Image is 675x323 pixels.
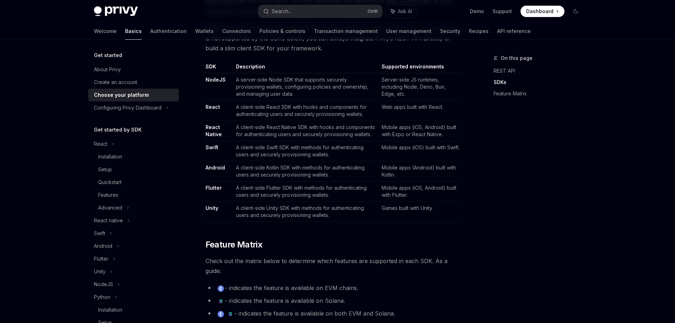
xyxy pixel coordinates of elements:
[94,229,105,238] div: Swift
[94,6,138,16] img: dark logo
[94,51,122,60] h5: Get started
[218,285,224,292] img: ethereum.png
[94,140,107,148] div: React
[398,8,412,15] span: Ask AI
[94,242,112,250] div: Android
[521,6,564,17] a: Dashboard
[233,182,378,202] td: A client-side Flutter SDK with methods for authenticating users and securely provisioning wallets.
[206,77,226,83] a: NodeJS
[206,144,218,151] a: Swift
[98,306,122,314] div: Installation
[272,7,292,16] div: Search...
[94,65,121,74] div: About Privy
[94,293,110,301] div: Python
[94,23,117,40] a: Welcome
[494,77,587,88] a: SDKs
[206,63,233,73] th: SDK
[94,78,137,87] div: Create an account
[386,5,417,18] button: Ask AI
[233,161,378,182] td: A client-side Kotlin SDK with methods for authenticating users and securely provisioning wallets.
[233,202,378,222] td: A client-side Unity SDK with methods for authenticating users and securely provisioning wallets.
[94,104,162,112] div: Configuring Privy Dashboard
[206,308,461,318] li: - indicates the feature is available on both EVM and Solana.
[501,54,533,62] span: On this page
[526,8,553,15] span: Dashboard
[206,165,225,171] a: Android
[98,165,112,174] div: Setup
[94,267,106,276] div: Unity
[314,23,378,40] a: Transaction management
[88,163,179,176] a: Setup
[206,185,222,191] a: Flutter
[379,161,461,182] td: Mobile apps (Android) built with Kotlin.
[88,89,179,101] a: Choose your platform
[233,73,378,101] td: A server-side Node SDK that supports securely provisioning wallets, configuring policies and owne...
[233,63,378,73] th: Description
[367,9,378,14] span: Ctrl K
[470,8,484,15] a: Demo
[379,202,461,222] td: Games built with Unity.
[88,63,179,76] a: About Privy
[94,280,113,289] div: NodeJS
[379,73,461,101] td: Server-side JS runtimes, including Node, Deno, Bun, Edge, etc.
[379,101,461,121] td: Web apps built with React.
[195,23,214,40] a: Wallets
[259,23,305,40] a: Policies & controls
[88,176,179,189] a: Quickstart
[88,76,179,89] a: Create an account
[379,141,461,161] td: Mobile apps (iOS) built with Swift.
[218,311,224,317] img: ethereum.png
[494,65,587,77] a: REST API
[98,204,122,212] div: Advanced
[88,189,179,201] a: Features
[386,23,432,40] a: User management
[98,191,118,199] div: Features
[379,182,461,202] td: Mobile apps (iOS, Android) built with Flutter.
[206,256,461,276] span: Check out the matrix below to determine which features are supported in each SDK. As a guide:
[88,150,179,163] a: Installation
[233,121,378,141] td: A client-side React Native SDK with hooks and components for authenticating users and securely pr...
[233,141,378,161] td: A client-side Swift SDK with methods for authenticating users and securely provisioning wallets.
[94,216,123,225] div: React native
[98,152,122,161] div: Installation
[218,298,224,305] img: solana.png
[222,23,251,40] a: Connectors
[88,303,179,316] a: Installation
[94,126,142,134] h5: Get started by SDK
[206,104,220,110] a: React
[227,311,234,317] img: solana.png
[233,101,378,121] td: A client-side React SDK with hooks and components for authenticating users and securely provision...
[497,23,531,40] a: API reference
[494,88,587,99] a: Feature Matrix
[206,239,263,250] span: Feature Matrix
[570,6,581,17] button: Toggle dark mode
[206,124,222,138] a: React Native
[469,23,489,40] a: Recipes
[125,23,142,40] a: Basics
[206,283,461,293] li: - indicates the feature is available on EVM chains.
[379,63,461,73] th: Supported environments
[98,178,122,186] div: Quickstart
[379,121,461,141] td: Mobile apps (iOS, Android) built with Expo or React Native.
[94,91,149,99] div: Choose your platform
[206,205,218,211] a: Unity
[150,23,187,40] a: Authentication
[94,255,108,263] div: Flutter
[493,8,512,15] a: Support
[206,296,461,306] li: - indicates the feature is available on Solana.
[440,23,460,40] a: Security
[258,5,382,18] button: Search...CtrlK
